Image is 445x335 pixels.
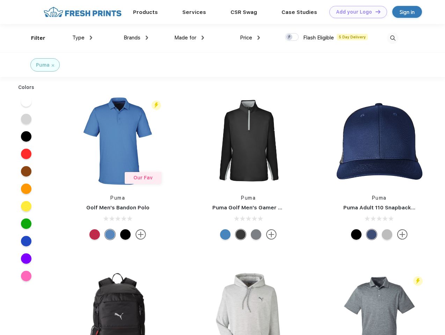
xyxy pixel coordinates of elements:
[72,35,85,41] span: Type
[146,36,148,40] img: dropdown.png
[174,35,196,41] span: Made for
[241,195,256,201] a: Puma
[90,36,92,40] img: dropdown.png
[71,95,164,187] img: func=resize&h=266
[382,229,392,240] div: Quarry with Brt Whit
[110,195,125,201] a: Puma
[251,229,261,240] div: Quiet Shade
[133,9,158,15] a: Products
[231,9,257,15] a: CSR Swag
[36,61,50,69] div: Puma
[182,9,206,15] a: Services
[337,34,368,40] span: 5 Day Delivery
[266,229,277,240] img: more.svg
[413,276,423,286] img: flash_active_toggle.svg
[105,229,115,240] div: Lake Blue
[387,32,399,44] img: desktop_search.svg
[124,35,140,41] span: Brands
[400,8,415,16] div: Sign in
[375,10,380,14] img: DT
[336,9,372,15] div: Add your Logo
[42,6,124,18] img: fo%20logo%202.webp
[372,195,387,201] a: Puma
[257,36,260,40] img: dropdown.png
[152,100,161,110] img: flash_active_toggle.svg
[392,6,422,18] a: Sign in
[235,229,246,240] div: Puma Black
[86,204,149,211] a: Golf Men's Bandon Polo
[133,175,153,180] span: Our Fav
[89,229,100,240] div: Ski Patrol
[13,84,40,91] div: Colors
[397,229,408,240] img: more.svg
[212,204,323,211] a: Puma Golf Men's Gamer Golf Quarter-Zip
[202,36,204,40] img: dropdown.png
[351,229,362,240] div: Pma Blk Pma Blk
[120,229,131,240] div: Puma Black
[52,64,54,67] img: filter_cancel.svg
[31,34,45,42] div: Filter
[333,95,426,187] img: func=resize&h=266
[303,35,334,41] span: Flash Eligible
[136,229,146,240] img: more.svg
[240,35,252,41] span: Price
[202,95,295,187] img: func=resize&h=266
[220,229,231,240] div: Bright Cobalt
[366,229,377,240] div: Peacoat Qut Shd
